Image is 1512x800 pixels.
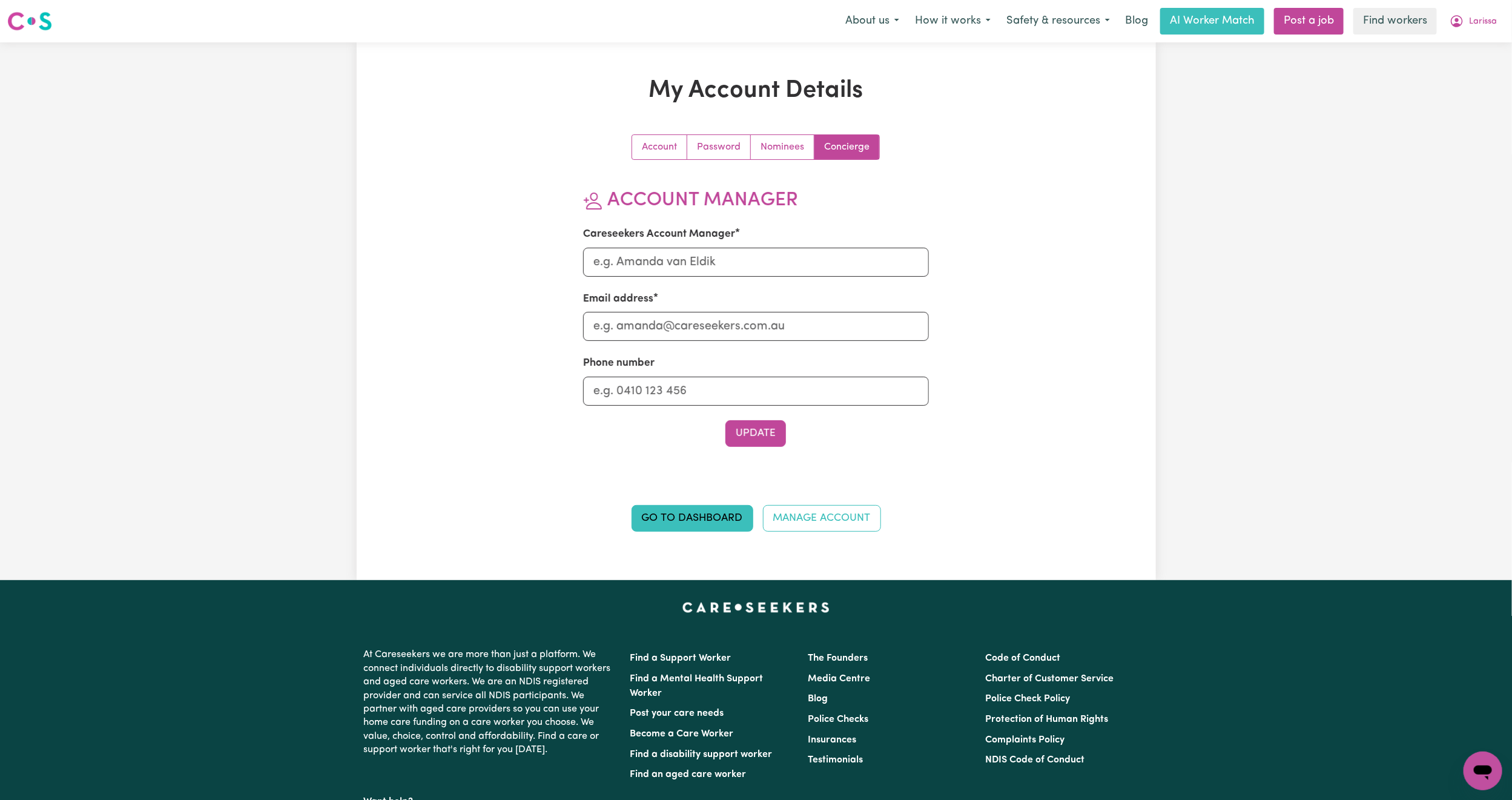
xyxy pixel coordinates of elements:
[985,674,1114,684] a: Charter of Customer Service
[1118,8,1155,35] a: Blog
[1464,752,1502,790] iframe: Button to launch messaging window, conversation in progress
[583,377,929,406] input: e.g. 0410 123 456
[1442,8,1505,34] button: My Account
[985,715,1108,724] a: Protection of Human Rights
[985,755,1084,765] a: NDIS Code of Conduct
[1160,8,1264,35] a: AI Worker Match
[808,755,863,765] a: Testimonials
[751,135,814,159] a: Update your nominees
[763,505,881,532] a: Manage Account
[7,7,52,35] a: Careseekers logo
[808,653,868,663] a: The Founders
[497,76,1015,105] h1: My Account Details
[630,653,731,663] a: Find a Support Worker
[630,770,747,779] a: Find an aged care worker
[985,735,1065,745] a: Complaints Policy
[1353,8,1437,35] a: Find workers
[583,355,655,371] label: Phone number
[808,735,856,745] a: Insurances
[632,505,753,532] a: Go to Dashboard
[583,312,929,341] input: e.g. amanda@careseekers.com.au
[630,750,773,759] a: Find a disability support worker
[985,653,1060,663] a: Code of Conduct
[907,8,999,34] button: How it works
[583,189,929,212] h2: Account Manager
[630,674,764,698] a: Find a Mental Health Support Worker
[630,729,734,739] a: Become a Care Worker
[808,715,868,724] a: Police Checks
[1274,8,1344,35] a: Post a job
[682,602,830,612] a: Careseekers home page
[1469,15,1497,28] span: Larissa
[687,135,751,159] a: Update your password
[583,226,735,242] label: Careseekers Account Manager
[583,291,653,307] label: Email address
[808,674,870,684] a: Media Centre
[999,8,1118,34] button: Safety & resources
[985,694,1070,704] a: Police Check Policy
[632,135,687,159] a: Update your account
[583,248,929,277] input: e.g. Amanda van Eldik
[725,420,786,447] button: Update
[837,8,907,34] button: About us
[630,709,724,718] a: Post your care needs
[7,10,52,32] img: Careseekers logo
[808,694,828,704] a: Blog
[364,643,616,761] p: At Careseekers we are more than just a platform. We connect individuals directly to disability su...
[814,135,879,159] a: Update account manager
